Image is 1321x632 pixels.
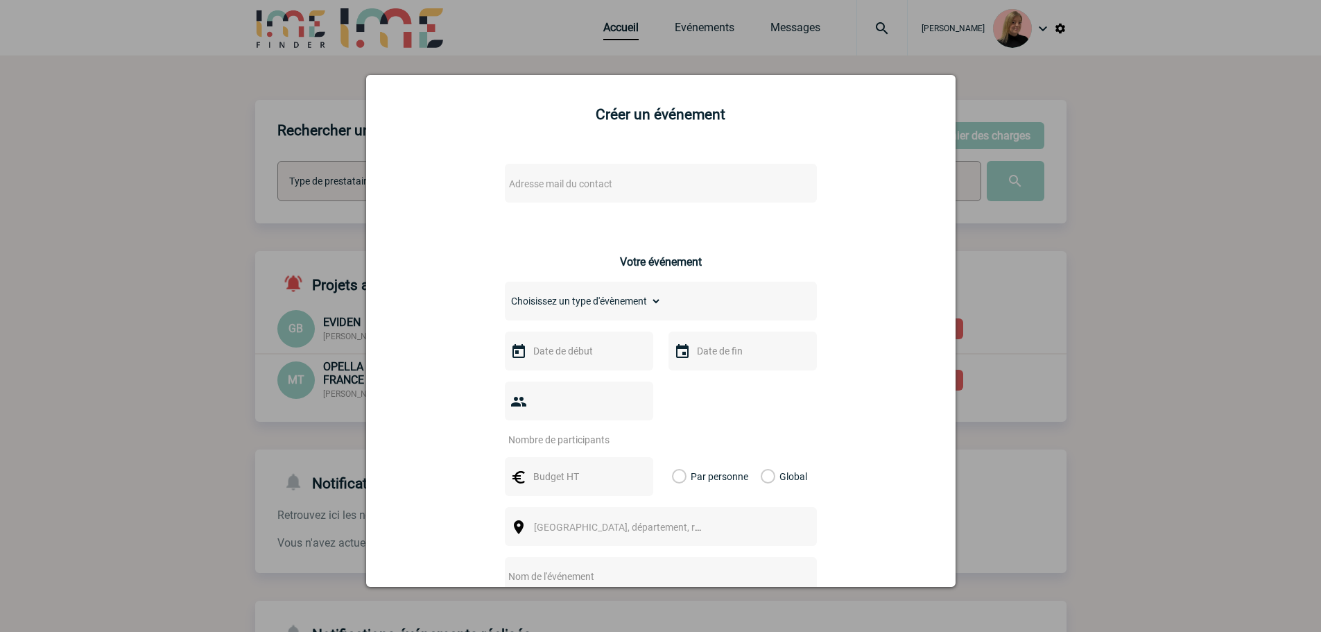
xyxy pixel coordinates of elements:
[530,468,625,486] input: Budget HT
[672,457,687,496] label: Par personne
[620,255,702,268] h3: Votre événement
[383,106,938,123] h2: Créer un événement
[530,342,625,360] input: Date de début
[761,457,770,496] label: Global
[505,431,635,449] input: Nombre de participants
[534,522,727,533] span: [GEOGRAPHIC_DATA], département, région...
[693,342,789,360] input: Date de fin
[509,178,612,189] span: Adresse mail du contact
[505,567,780,586] input: Nom de l'événement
